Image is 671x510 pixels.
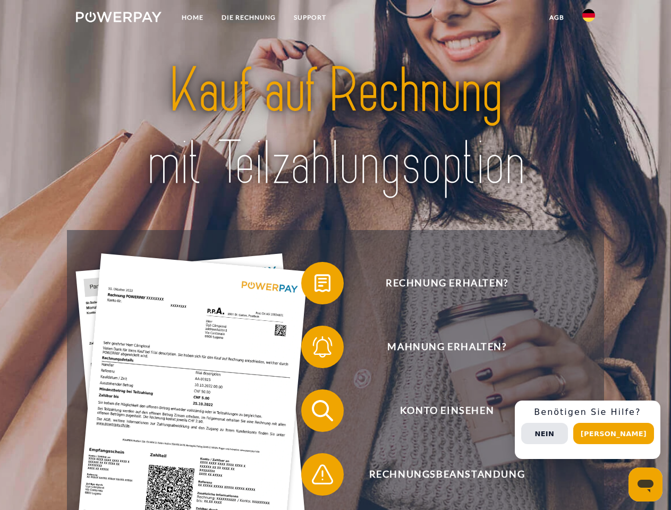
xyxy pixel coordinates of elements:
span: Mahnung erhalten? [317,326,577,368]
img: qb_search.svg [309,397,336,424]
a: DIE RECHNUNG [213,8,285,27]
img: title-powerpay_de.svg [101,51,570,203]
img: qb_warning.svg [309,461,336,488]
img: logo-powerpay-white.svg [76,12,162,22]
button: Mahnung erhalten? [301,326,577,368]
span: Konto einsehen [317,389,577,432]
img: qb_bell.svg [309,334,336,360]
iframe: Schaltfläche zum Öffnen des Messaging-Fensters [628,467,662,501]
a: agb [540,8,573,27]
button: Rechnungsbeanstandung [301,453,577,496]
button: Rechnung erhalten? [301,262,577,304]
a: Home [173,8,213,27]
a: SUPPORT [285,8,335,27]
button: Konto einsehen [301,389,577,432]
img: de [582,9,595,22]
span: Rechnungsbeanstandung [317,453,577,496]
span: Rechnung erhalten? [317,262,577,304]
button: Nein [521,423,568,444]
button: [PERSON_NAME] [573,423,654,444]
h3: Benötigen Sie Hilfe? [521,407,654,418]
div: Schnellhilfe [515,401,660,459]
img: qb_bill.svg [309,270,336,296]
